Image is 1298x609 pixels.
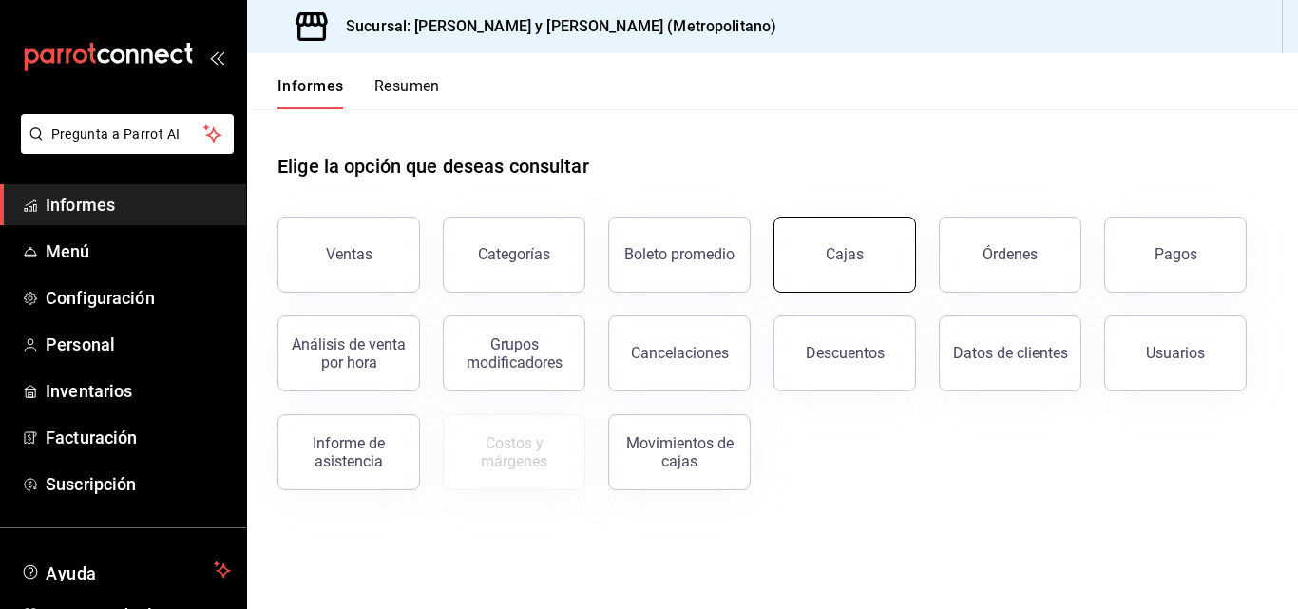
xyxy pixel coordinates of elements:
button: Contrata inventarios para ver este informe [443,414,585,490]
button: Ventas [277,217,420,293]
button: Pagos [1104,217,1247,293]
font: Usuarios [1146,344,1205,362]
button: Análisis de venta por hora [277,315,420,391]
font: Boleto promedio [624,245,735,263]
font: Ayuda [46,563,97,583]
button: Boleto promedio [608,217,751,293]
button: Datos de clientes [939,315,1081,391]
button: Informe de asistencia [277,414,420,490]
font: Elige la opción que deseas consultar [277,155,589,178]
button: Descuentos [773,315,916,391]
button: Grupos modificadores [443,315,585,391]
font: Resumen [374,77,440,95]
button: Pregunta a Parrot AI [21,114,234,154]
font: Costos y márgenes [481,434,547,470]
font: Facturación [46,428,137,447]
div: pestañas de navegación [277,76,440,109]
button: Categorías [443,217,585,293]
font: Informes [46,195,115,215]
button: Movimientos de cajas [608,414,751,490]
a: Pregunta a Parrot AI [13,138,234,158]
font: Ventas [326,245,372,263]
font: Suscripción [46,474,136,494]
button: Usuarios [1104,315,1247,391]
font: Cancelaciones [631,344,729,362]
font: Informe de asistencia [313,434,385,470]
button: abrir_cajón_menú [209,49,224,65]
font: Órdenes [983,245,1038,263]
font: Movimientos de cajas [626,434,734,470]
font: Informes [277,77,344,95]
button: Órdenes [939,217,1081,293]
font: Análisis de venta por hora [292,335,406,371]
font: Grupos modificadores [467,335,563,371]
button: Cajas [773,217,916,293]
font: Cajas [826,245,864,263]
font: Personal [46,334,115,354]
font: Pagos [1155,245,1197,263]
font: Datos de clientes [953,344,1068,362]
font: Sucursal: [PERSON_NAME] y [PERSON_NAME] (Metropolitano) [346,17,776,35]
font: Inventarios [46,381,132,401]
button: Cancelaciones [608,315,751,391]
font: Categorías [478,245,550,263]
font: Descuentos [806,344,885,362]
font: Menú [46,241,90,261]
font: Configuración [46,288,155,308]
font: Pregunta a Parrot AI [51,126,181,142]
